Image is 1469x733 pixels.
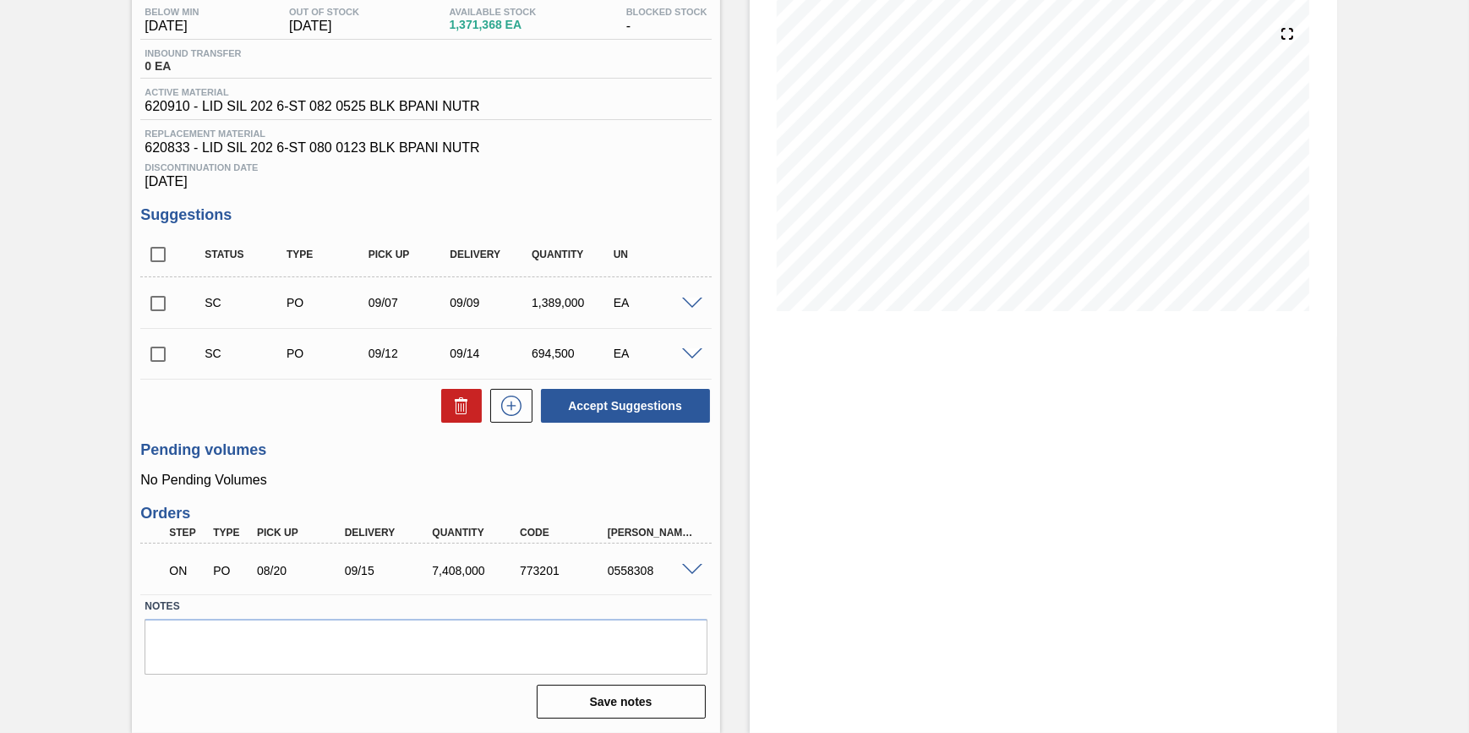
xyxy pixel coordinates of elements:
[200,249,291,260] div: Status
[482,389,532,423] div: New suggestion
[622,7,712,34] div: -
[532,387,712,424] div: Accept Suggestions
[341,564,438,577] div: 09/15/2025
[253,527,350,539] div: Pick up
[282,347,373,360] div: Purchase order
[364,347,455,360] div: 09/12/2025
[165,552,210,589] div: Negotiating Order
[253,564,350,577] div: 08/20/2025
[609,249,700,260] div: UN
[537,685,706,719] button: Save notes
[145,48,241,58] span: Inbound Transfer
[165,527,210,539] div: Step
[145,129,707,139] span: Replacement Material
[428,564,525,577] div: 7,408,000
[445,347,536,360] div: 09/14/2025
[341,527,438,539] div: Delivery
[364,249,455,260] div: Pick up
[145,174,707,189] span: [DATE]
[626,7,707,17] span: Blocked Stock
[145,87,479,97] span: Active Material
[527,347,618,360] div: 694,500
[145,99,479,114] span: 620910 - LID SIL 202 6-ST 082 0525 BLK BPANI NUTR
[209,564,254,577] div: Purchase order
[428,527,525,539] div: Quantity
[282,296,373,309] div: Purchase order
[200,296,291,309] div: Suggestion Created
[609,347,700,360] div: EA
[603,564,701,577] div: 0558308
[140,441,711,459] h3: Pending volumes
[609,296,700,309] div: EA
[445,296,536,309] div: 09/09/2025
[282,249,373,260] div: Type
[450,19,537,31] span: 1,371,368 EA
[527,296,618,309] div: 1,389,000
[140,206,711,224] h3: Suggestions
[140,505,711,522] h3: Orders
[145,140,707,156] span: 620833 - LID SIL 202 6-ST 080 0123 BLK BPANI NUTR
[169,564,205,577] p: ON
[527,249,618,260] div: Quantity
[145,7,199,17] span: Below Min
[445,249,536,260] div: Delivery
[516,564,613,577] div: 773201
[516,527,613,539] div: Code
[209,527,254,539] div: Type
[433,389,482,423] div: Delete Suggestions
[541,389,710,423] button: Accept Suggestions
[145,19,199,34] span: [DATE]
[450,7,537,17] span: Available Stock
[145,594,707,619] label: Notes
[140,473,711,488] p: No Pending Volumes
[145,60,241,73] span: 0 EA
[603,527,701,539] div: [PERSON_NAME]. ID
[364,296,455,309] div: 09/07/2025
[289,19,359,34] span: [DATE]
[200,347,291,360] div: Suggestion Created
[145,162,707,172] span: Discontinuation Date
[289,7,359,17] span: Out Of Stock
